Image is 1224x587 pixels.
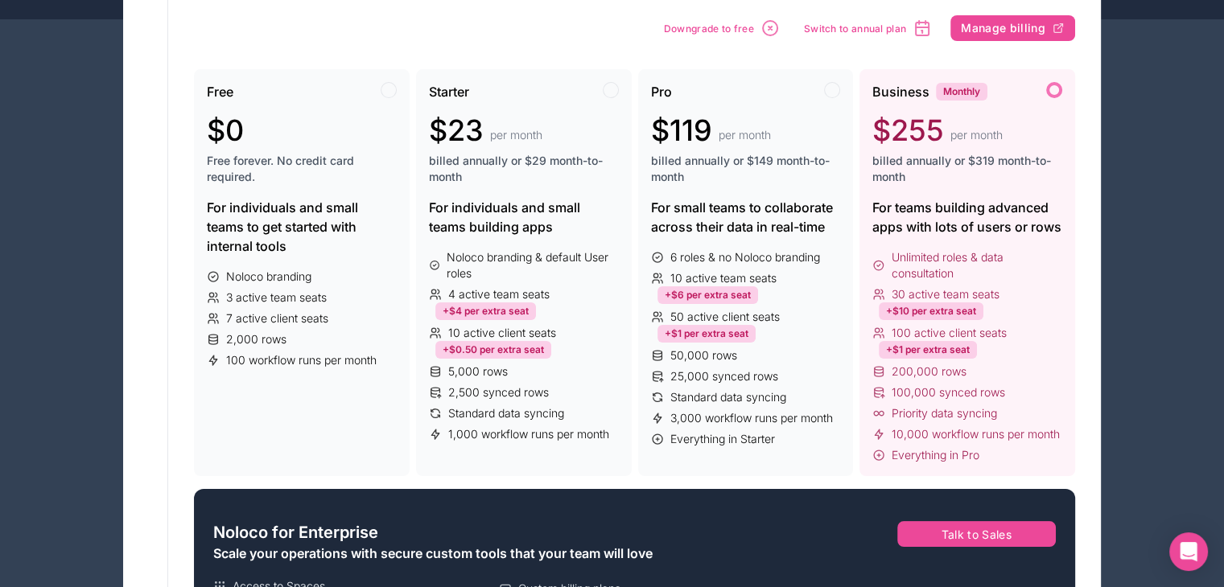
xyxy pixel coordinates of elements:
span: 3,000 workflow runs per month [670,410,833,426]
span: per month [950,127,1003,143]
span: 25,000 synced rows [670,368,778,384]
span: Standard data syncing [670,389,786,405]
button: Downgrade to free [658,13,785,43]
span: Everything in Pro [892,447,979,463]
span: 3 active team seats [226,289,327,306]
span: Priority data syncing [892,405,997,421]
span: 100 active client seats [892,325,1007,341]
span: 6 roles & no Noloco branding [670,249,820,265]
div: +$1 per extra seat [657,325,756,343]
span: 2,500 synced rows [448,384,549,400]
div: For teams building advanced apps with lots of users or rows [872,198,1062,236]
div: Scale your operations with secure custom tools that your team will love [213,544,779,563]
span: 200,000 rows [892,363,966,380]
div: For small teams to collaborate across their data in real-time [651,198,841,236]
span: $0 [207,114,244,146]
span: billed annually or $319 month-to-month [872,153,1062,185]
span: 4 active team seats [448,286,550,302]
span: Starter [429,82,469,101]
span: Downgrade to free [664,23,754,35]
span: 50,000 rows [670,347,737,363]
span: Standard data syncing [448,405,564,421]
span: billed annually or $29 month-to-month [429,153,619,185]
div: +$10 per extra seat [879,302,983,320]
span: 10 active team seats [670,270,777,286]
div: +$0.50 per extra seat [435,341,551,359]
span: per month [719,127,771,143]
span: Noloco for Enterprise [213,521,378,544]
span: 50 active client seats [670,309,780,325]
div: Monthly [936,83,987,101]
span: $119 [651,114,712,146]
span: Noloco branding & default User roles [447,249,618,281]
span: 10,000 workflow runs per month [892,426,1060,442]
span: Switch to annual plan [804,23,906,35]
span: per month [490,127,542,143]
span: Free forever. No credit card required. [207,153,397,185]
span: Business [872,82,929,101]
button: Manage billing [950,15,1075,41]
span: $23 [429,114,484,146]
span: 2,000 rows [226,331,286,347]
span: Free [207,82,233,101]
span: 100 workflow runs per month [226,352,377,368]
div: +$4 per extra seat [435,302,536,320]
span: 10 active client seats [448,325,556,341]
span: billed annually or $149 month-to-month [651,153,841,185]
span: 5,000 rows [448,363,508,380]
span: Noloco branding [226,269,311,285]
span: $255 [872,114,944,146]
span: 30 active team seats [892,286,999,302]
div: For individuals and small teams building apps [429,198,619,236]
div: +$6 per extra seat [657,286,758,304]
span: 100,000 synced rows [892,384,1005,400]
button: Talk to Sales [897,521,1057,547]
button: Switch to annual plan [798,13,938,43]
div: For individuals and small teams to get started with internal tools [207,198,397,256]
span: 1,000 workflow runs per month [448,426,609,442]
span: 7 active client seats [226,310,328,326]
div: Open Intercom Messenger [1169,532,1208,571]
span: Manage billing [961,21,1045,35]
span: Unlimited roles & data consultation [892,249,1062,281]
div: +$1 per extra seat [879,341,977,359]
span: Everything in Starter [670,431,775,447]
span: Pro [651,82,672,101]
